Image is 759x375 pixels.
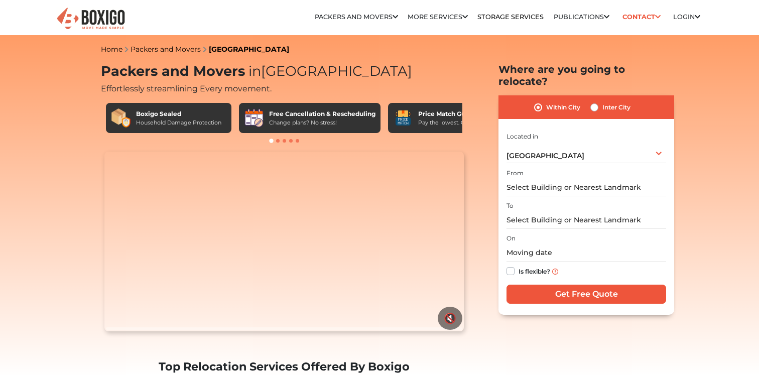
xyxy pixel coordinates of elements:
a: Publications [554,13,609,21]
span: in [248,63,261,79]
a: Contact [619,9,664,25]
input: Moving date [507,244,666,262]
a: Login [673,13,700,21]
label: Within City [546,101,580,113]
a: Packers and Movers [315,13,398,21]
label: To [507,201,514,210]
span: Effortlessly streamlining Every movement. [101,84,272,93]
video: Your browser does not support the video tag. [104,152,463,331]
h2: Top Relocation Services Offered By Boxigo [101,360,467,373]
label: Located in [507,132,538,141]
h2: Where are you going to relocate? [498,63,674,87]
a: [GEOGRAPHIC_DATA] [209,45,289,54]
label: Inter City [602,101,630,113]
input: Select Building or Nearest Landmark [507,179,666,196]
a: More services [408,13,468,21]
a: Home [101,45,122,54]
label: Is flexible? [519,265,550,276]
img: Price Match Guarantee [393,108,413,128]
div: Free Cancellation & Rescheduling [269,109,375,118]
label: On [507,234,516,243]
div: Household Damage Protection [136,118,221,127]
div: Price Match Guarantee [418,109,494,118]
button: 🔇 [438,307,462,330]
img: info [552,269,558,275]
input: Select Building or Nearest Landmark [507,211,666,229]
img: Free Cancellation & Rescheduling [244,108,264,128]
h1: Packers and Movers [101,63,467,80]
img: Boxigo Sealed [111,108,131,128]
div: Pay the lowest. Guaranteed! [418,118,494,127]
img: Boxigo [56,7,126,31]
a: Storage Services [477,13,544,21]
label: From [507,169,524,178]
input: Get Free Quote [507,285,666,304]
div: Boxigo Sealed [136,109,221,118]
span: [GEOGRAPHIC_DATA] [507,151,584,160]
a: Packers and Movers [131,45,201,54]
span: [GEOGRAPHIC_DATA] [245,63,412,79]
div: Change plans? No stress! [269,118,375,127]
